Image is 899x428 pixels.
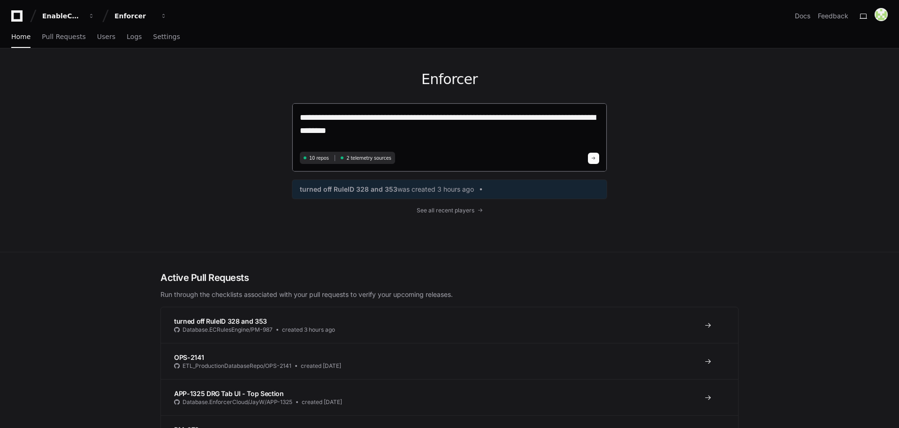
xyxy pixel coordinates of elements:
span: OPS-2141 [174,353,204,361]
span: Logs [127,34,142,39]
span: Pull Requests [42,34,85,39]
a: Home [11,26,30,48]
a: Logs [127,26,142,48]
h1: Enforcer [292,71,607,88]
span: ETL_ProductionDatabaseRepo/OPS-2141 [183,362,291,370]
span: 2 telemetry sources [346,155,391,162]
span: Database.EnforcerCloud/JayW/APP-1325 [183,398,292,406]
button: Feedback [818,11,848,21]
span: created [DATE] [302,398,342,406]
span: created 3 hours ago [282,326,335,334]
a: Users [97,26,115,48]
span: See all recent players [417,207,474,214]
a: APP-1325 DRG Tab UI - Top SectionDatabase.EnforcerCloud/JayW/APP-1325created [DATE] [161,379,738,415]
span: 10 repos [309,155,329,162]
a: See all recent players [292,207,607,214]
span: was created 3 hours ago [397,185,474,194]
button: EnableComp [38,8,99,24]
a: Pull Requests [42,26,85,48]
a: turned off RuleID 328 and 353was created 3 hours ago [300,185,599,194]
span: created [DATE] [301,362,341,370]
span: APP-1325 DRG Tab UI - Top Section [174,389,283,397]
h2: Active Pull Requests [160,271,739,284]
button: Enforcer [111,8,171,24]
a: Settings [153,26,180,48]
a: Docs [795,11,810,21]
a: OPS-2141ETL_ProductionDatabaseRepo/OPS-2141created [DATE] [161,343,738,379]
div: EnableComp [42,11,83,21]
div: Enforcer [114,11,155,21]
span: Users [97,34,115,39]
img: 181785292 [875,8,888,21]
p: Run through the checklists associated with your pull requests to verify your upcoming releases. [160,290,739,299]
span: turned off RuleID 328 and 353 [300,185,397,194]
a: turned off RuleID 328 and 353Database.ECRulesEngine/PM-987created 3 hours ago [161,307,738,343]
span: Settings [153,34,180,39]
span: Database.ECRulesEngine/PM-987 [183,326,273,334]
span: Home [11,34,30,39]
span: turned off RuleID 328 and 353 [174,317,267,325]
